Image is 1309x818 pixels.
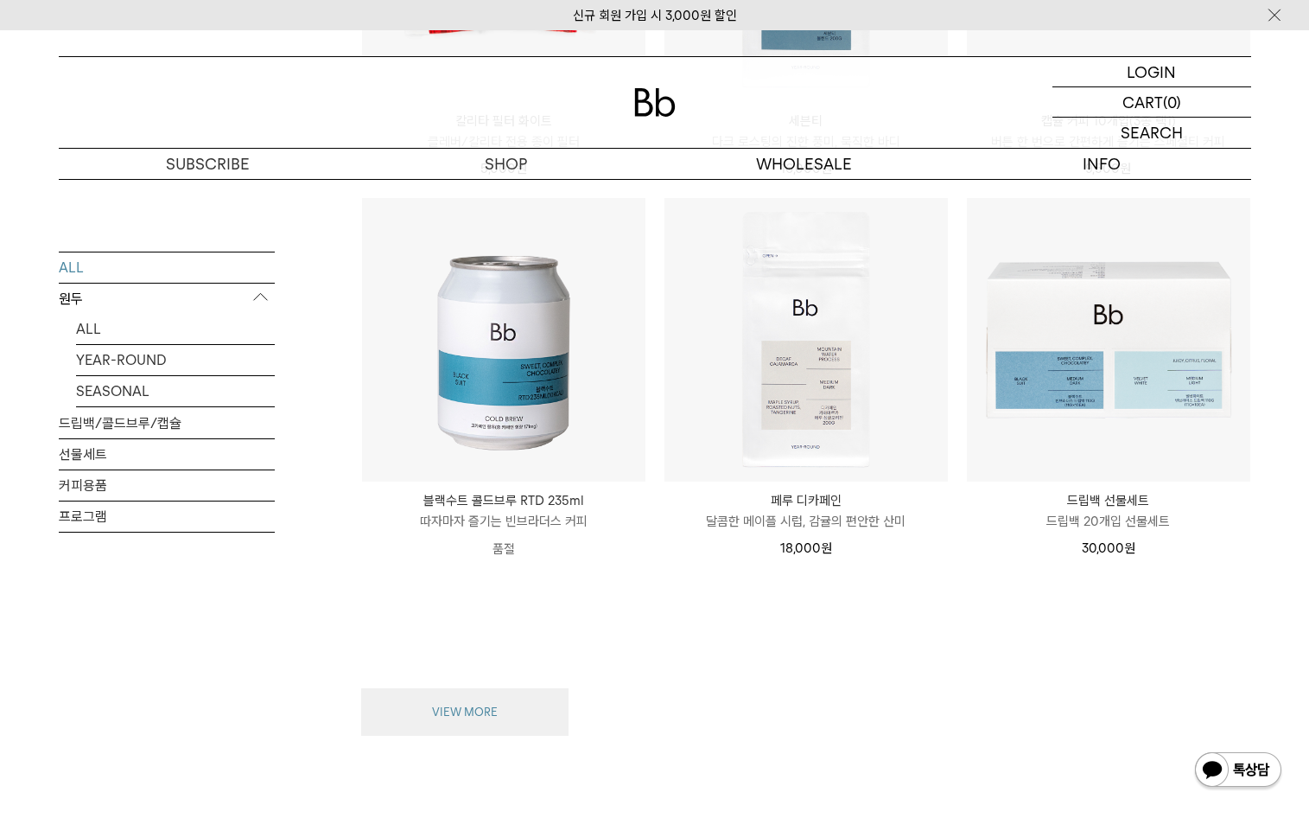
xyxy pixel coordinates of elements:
[59,149,357,179] a: SUBSCRIBE
[59,252,275,282] a: ALL
[59,407,275,438] a: 드립백/콜드브루/캡슐
[59,470,275,500] a: 커피용품
[655,149,953,179] p: WHOLESALE
[664,511,948,532] p: 달콤한 메이플 시럽, 감귤의 편안한 산미
[953,149,1251,179] p: INFO
[1052,57,1251,87] a: LOGIN
[59,438,275,469] a: 선물세트
[967,490,1250,532] a: 드립백 선물세트 드립백 20개입 선물세트
[1127,57,1176,86] p: LOGIN
[1163,87,1181,117] p: (0)
[664,490,948,532] a: 페루 디카페인 달콤한 메이플 시럽, 감귤의 편안한 산미
[1082,540,1135,556] span: 30,000
[362,532,645,566] p: 품절
[967,198,1250,482] img: 드립백 선물세트
[362,511,645,532] p: 따자마자 즐기는 빈브라더스 커피
[76,375,275,406] a: SEASONAL
[821,540,832,556] span: 원
[1052,87,1251,118] a: CART (0)
[362,198,645,482] img: 블랙수트 콜드브루 RTD 235ml
[59,283,275,314] p: 원두
[664,490,948,511] p: 페루 디카페인
[76,313,275,343] a: ALL
[59,501,275,531] a: 프로그램
[357,149,655,179] a: SHOP
[1124,540,1135,556] span: 원
[362,490,645,532] a: 블랙수트 콜드브루 RTD 235ml 따자마자 즐기는 빈브라더스 커피
[967,490,1250,511] p: 드립백 선물세트
[1193,751,1283,792] img: 카카오톡 채널 1:1 채팅 버튼
[573,8,737,23] a: 신규 회원 가입 시 3,000원 할인
[76,344,275,374] a: YEAR-ROUND
[1121,118,1183,148] p: SEARCH
[780,540,832,556] span: 18,000
[967,511,1250,532] p: 드립백 20개입 선물세트
[634,88,676,117] img: 로고
[1122,87,1163,117] p: CART
[362,490,645,511] p: 블랙수트 콜드브루 RTD 235ml
[361,688,569,737] button: VIEW MORE
[664,198,948,482] img: 페루 디카페인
